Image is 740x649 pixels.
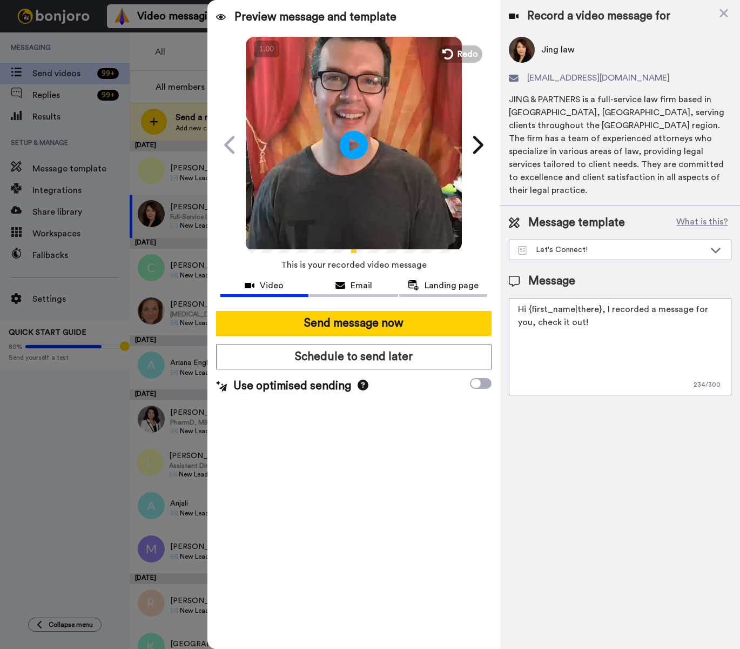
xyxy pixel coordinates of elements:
span: [EMAIL_ADDRESS][DOMAIN_NAME] [527,71,670,84]
div: Let's Connect! [518,244,705,255]
textarea: Hi {first_name|there}, I recorded a message for you, check it out! [509,298,731,395]
span: Email [351,279,372,292]
button: Schedule to send later [216,345,492,369]
div: JING & PARTNERS is a full-service law firm based in [GEOGRAPHIC_DATA], [GEOGRAPHIC_DATA], serving... [509,93,731,197]
span: Video [260,279,284,292]
img: Message-temps.svg [518,246,527,255]
span: Landing page [425,279,479,292]
span: Use optimised sending [233,378,351,394]
button: What is this? [673,215,731,231]
span: Message [528,273,575,289]
span: This is your recorded video message [281,253,427,277]
span: Message template [528,215,625,231]
button: Send message now [216,311,492,336]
